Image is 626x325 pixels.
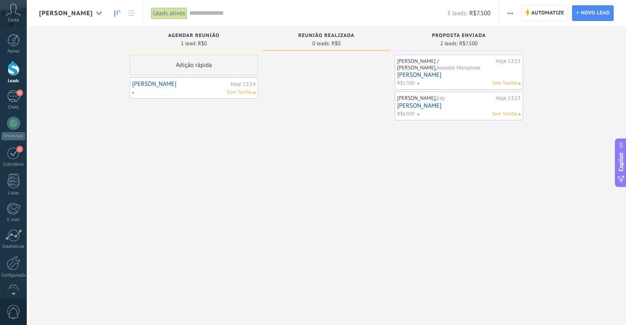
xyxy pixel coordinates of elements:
span: Automatize [531,6,564,21]
div: WhatsApp [2,132,25,140]
div: [PERSON_NAME], [397,95,494,101]
span: 0 leads: [312,41,330,46]
span: Copilot [617,152,625,171]
span: Assados Marajoada [437,64,480,71]
span: Agendar Reunião [168,33,219,39]
span: [PERSON_NAME] [39,9,93,17]
a: Lista [124,5,138,21]
span: Reunião Realizada [298,33,355,39]
a: [PERSON_NAME] [397,102,521,109]
div: Hoje 13:23 [496,95,521,101]
div: [PERSON_NAME] / [PERSON_NAME], [397,58,494,71]
div: Agendar Reunião [134,33,254,40]
div: Reunião Realizada [266,33,386,40]
a: Automatize [521,5,568,21]
div: E-mail [2,217,26,223]
div: Painel [2,49,26,54]
span: R$6.000 [397,111,414,118]
div: Hoje 13:24 [231,81,256,87]
span: 2 leads: [440,41,458,46]
span: R$7.500 [470,9,491,17]
div: Configurações [2,273,26,278]
div: Leads [2,78,26,84]
span: Conta [8,18,19,23]
div: Leads ativos [151,7,187,19]
div: Proposta Enviada [399,33,519,40]
span: 1 lead: [181,41,196,46]
span: 3 [16,90,23,96]
a: Novo lead [572,5,614,21]
span: R$1.500 [397,80,414,87]
span: 3 leads: [447,9,467,17]
span: Sem Tarefas [492,80,517,87]
div: Calendário [2,162,26,167]
div: Estatísticas [2,244,26,249]
a: [PERSON_NAME] [397,71,521,78]
div: Listas [2,191,26,196]
span: R$7.500 [459,41,478,46]
div: Adição rápida [130,55,258,75]
button: Mais [504,5,516,21]
span: Nenhuma tarefa atribuída [519,83,521,85]
span: R$0 [331,41,340,46]
span: Novo lead [581,6,610,21]
div: Hoje 13:23 [496,58,521,71]
span: Nenhuma tarefa atribuída [254,92,256,94]
span: 1 [16,146,23,152]
a: Leads [110,5,124,21]
span: Sem Tarefas [492,111,517,118]
span: Edy [437,95,445,101]
span: R$0 [198,41,207,46]
span: Nenhuma tarefa atribuída [519,113,521,115]
div: Chats [2,105,26,110]
span: Sem Tarefas [227,89,252,96]
span: Proposta Enviada [432,33,486,39]
a: [PERSON_NAME] [132,81,229,88]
